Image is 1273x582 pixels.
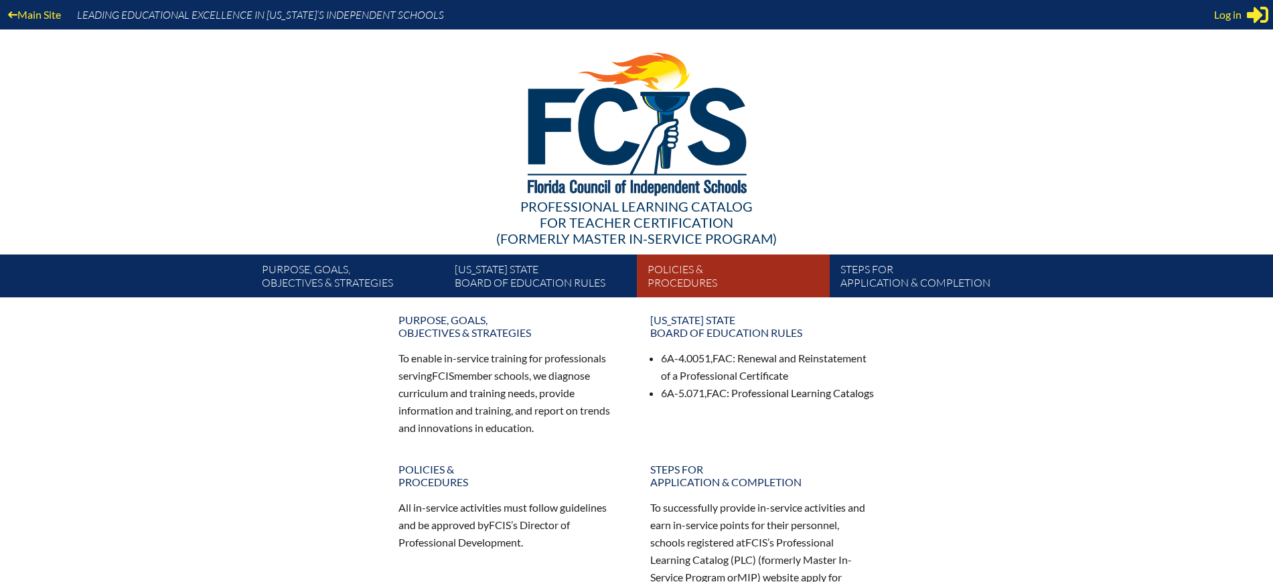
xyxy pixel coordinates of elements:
a: [US_STATE] StateBoard of Education rules [449,260,642,297]
li: 6A-4.0051, : Renewal and Reinstatement of a Professional Certificate [661,350,875,384]
a: Purpose, goals,objectives & strategies [256,260,449,297]
svg: Sign in or register [1247,4,1268,25]
span: FAC [713,352,733,364]
span: FAC [706,386,727,399]
span: for Teacher Certification [540,214,733,230]
span: FCIS [489,518,511,531]
span: Log in [1214,7,1242,23]
a: Policies &Procedures [390,457,631,494]
a: Purpose, goals,objectives & strategies [390,308,631,344]
a: [US_STATE] StateBoard of Education rules [642,308,883,344]
span: PLC [734,553,753,566]
p: All in-service activities must follow guidelines and be approved by ’s Director of Professional D... [398,499,623,551]
p: To enable in-service training for professionals serving member schools, we diagnose curriculum an... [398,350,623,436]
a: Steps forapplication & completion [642,457,883,494]
a: Policies &Procedures [642,260,835,297]
a: Main Site [3,5,66,23]
div: Professional Learning Catalog (formerly Master In-service Program) [251,198,1023,246]
img: FCISlogo221.eps [498,29,775,212]
span: FCIS [745,536,767,549]
span: FCIS [432,369,454,382]
a: Steps forapplication & completion [835,260,1028,297]
li: 6A-5.071, : Professional Learning Catalogs [661,384,875,402]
